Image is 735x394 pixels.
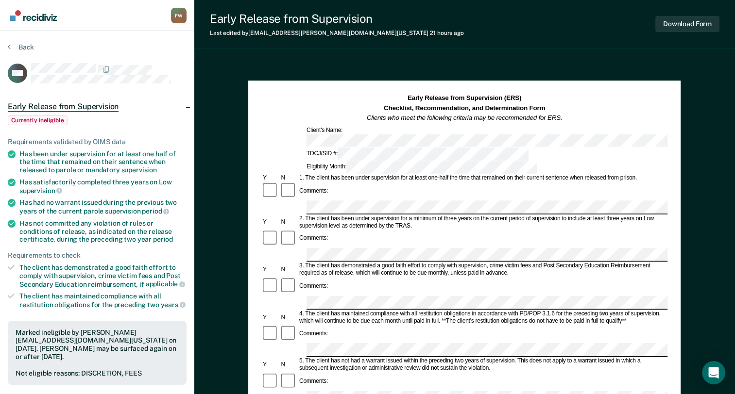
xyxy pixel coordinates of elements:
[210,12,464,26] div: Early Release from Supervision
[298,330,329,338] div: Comments:
[298,187,329,195] div: Comments:
[367,114,563,121] em: Clients who meet the following criteria may be recommended for ERS.
[384,104,545,112] strong: Checklist, Recommendation, and Determination Form
[19,219,187,244] div: Has not committed any violation of rules or conditions of release, as indicated on the release ce...
[19,292,187,309] div: The client has maintained compliance with all restitution obligations for the preceding two
[655,16,719,32] button: Download Form
[8,102,119,112] span: Early Release from Supervision
[280,218,298,226] div: N
[298,235,329,242] div: Comments:
[16,369,179,378] div: Not eligible reasons: DISCRETION, FEES
[298,175,667,182] div: 1. The client has been under supervision for at least one-half the time that remained on their cu...
[19,150,187,174] div: Has been under supervision for at least one half of the time that remained on their sentence when...
[298,282,329,290] div: Comments:
[702,361,725,384] div: Open Intercom Messenger
[280,175,298,182] div: N
[8,43,34,51] button: Back
[408,95,521,102] strong: Early Release from Supervision (ERS)
[261,361,279,369] div: Y
[19,187,62,195] span: supervision
[8,115,68,125] span: Currently ineligible
[280,314,298,321] div: N
[161,301,186,309] span: years
[305,148,530,161] div: TDCJ/SID #:
[146,280,185,288] span: applicable
[10,10,57,21] img: Recidiviz
[261,175,279,182] div: Y
[153,235,173,243] span: period
[261,266,279,273] div: Y
[171,8,187,23] div: F W
[280,361,298,369] div: N
[430,30,464,36] span: 21 hours ago
[305,161,539,174] div: Eligibility Month:
[261,314,279,321] div: Y
[19,178,187,195] div: Has satisfactorily completed three years on Low
[19,263,187,288] div: The client has demonstrated a good faith effort to comply with supervision, crime victim fees and...
[298,263,667,277] div: 3. The client has demonstrated a good faith effort to comply with supervision, crime victim fees ...
[16,328,179,361] div: Marked ineligible by [PERSON_NAME][EMAIL_ADDRESS][DOMAIN_NAME][US_STATE] on [DATE]. [PERSON_NAME]...
[8,251,187,260] div: Requirements to check
[298,378,329,385] div: Comments:
[298,215,667,230] div: 2. The client has been under supervision for a minimum of three years on the current period of su...
[298,358,667,372] div: 5. The client has not had a warrant issued within the preceding two years of supervision. This do...
[298,310,667,325] div: 4. The client has maintained compliance with all restitution obligations in accordance with PD/PO...
[19,198,187,215] div: Has had no warrant issued during the previous two years of the current parole supervision
[142,207,169,215] span: period
[121,166,157,174] span: supervision
[280,266,298,273] div: N
[8,138,187,146] div: Requirements validated by OIMS data
[261,218,279,226] div: Y
[210,30,464,36] div: Last edited by [EMAIL_ADDRESS][PERSON_NAME][DOMAIN_NAME][US_STATE]
[171,8,187,23] button: Profile dropdown button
